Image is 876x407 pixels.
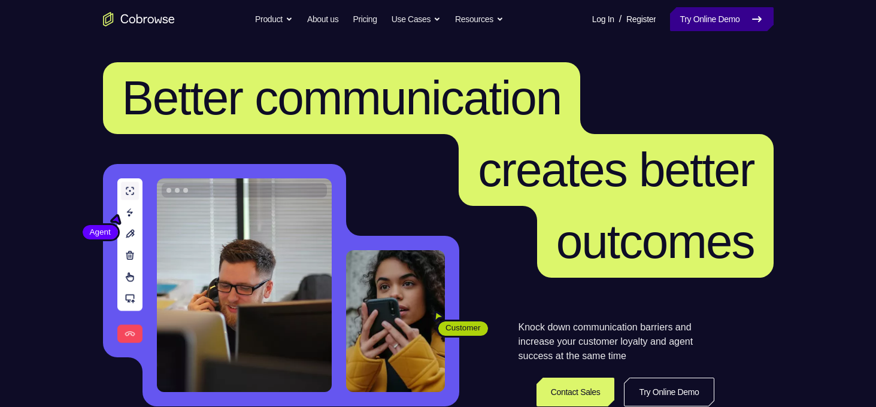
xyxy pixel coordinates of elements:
[455,7,504,31] button: Resources
[157,178,332,392] img: A customer support agent talking on the phone
[478,143,754,196] span: creates better
[255,7,293,31] button: Product
[624,378,714,406] a: Try Online Demo
[556,215,754,268] span: outcomes
[122,71,562,124] span: Better communication
[392,7,441,31] button: Use Cases
[307,7,338,31] a: About us
[670,7,773,31] a: Try Online Demo
[353,7,377,31] a: Pricing
[346,250,445,392] img: A customer holding their phone
[103,12,175,26] a: Go to the home page
[592,7,614,31] a: Log In
[619,12,622,26] span: /
[519,320,714,363] p: Knock down communication barriers and increase your customer loyalty and agent success at the sam...
[536,378,615,406] a: Contact Sales
[626,7,656,31] a: Register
